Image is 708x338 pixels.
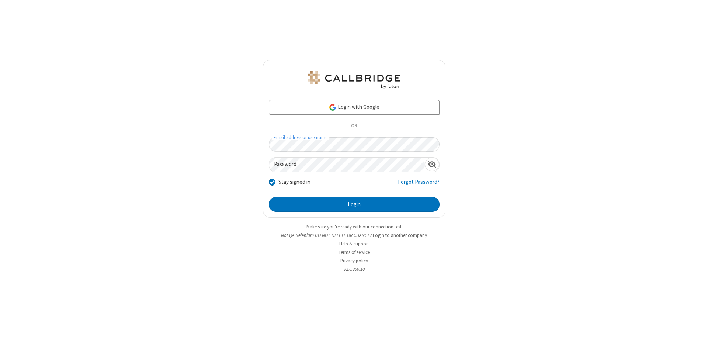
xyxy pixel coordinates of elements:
a: Terms of service [339,249,370,255]
img: google-icon.png [329,103,337,111]
input: Password [269,158,425,172]
li: v2.6.350.10 [263,266,445,273]
span: OR [348,121,360,131]
a: Make sure you're ready with our connection test [306,224,402,230]
label: Stay signed in [278,178,310,186]
a: Help & support [339,241,369,247]
a: Privacy policy [340,258,368,264]
button: Login [269,197,440,212]
a: Login with Google [269,100,440,115]
a: Forgot Password? [398,178,440,192]
iframe: Chat [690,319,702,333]
button: Login to another company [373,232,427,239]
div: Show password [425,158,439,171]
img: QA Selenium DO NOT DELETE OR CHANGE [306,71,402,89]
input: Email address or username [269,137,440,152]
li: Not QA Selenium DO NOT DELETE OR CHANGE? [263,232,445,239]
